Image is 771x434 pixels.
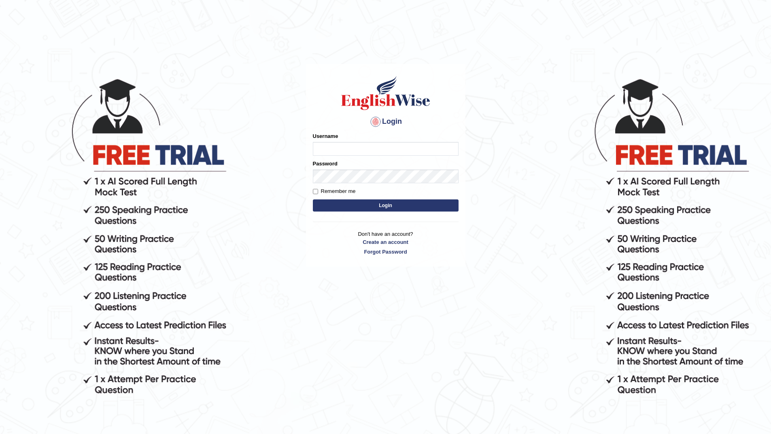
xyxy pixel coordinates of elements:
h4: Login [313,115,459,128]
label: Username [313,132,338,140]
img: Logo of English Wise sign in for intelligent practice with AI [340,75,432,111]
a: Forgot Password [313,248,459,256]
label: Password [313,160,338,167]
button: Login [313,199,459,212]
p: Don't have an account? [313,230,459,255]
a: Create an account [313,238,459,246]
label: Remember me [313,187,356,195]
input: Remember me [313,189,318,194]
